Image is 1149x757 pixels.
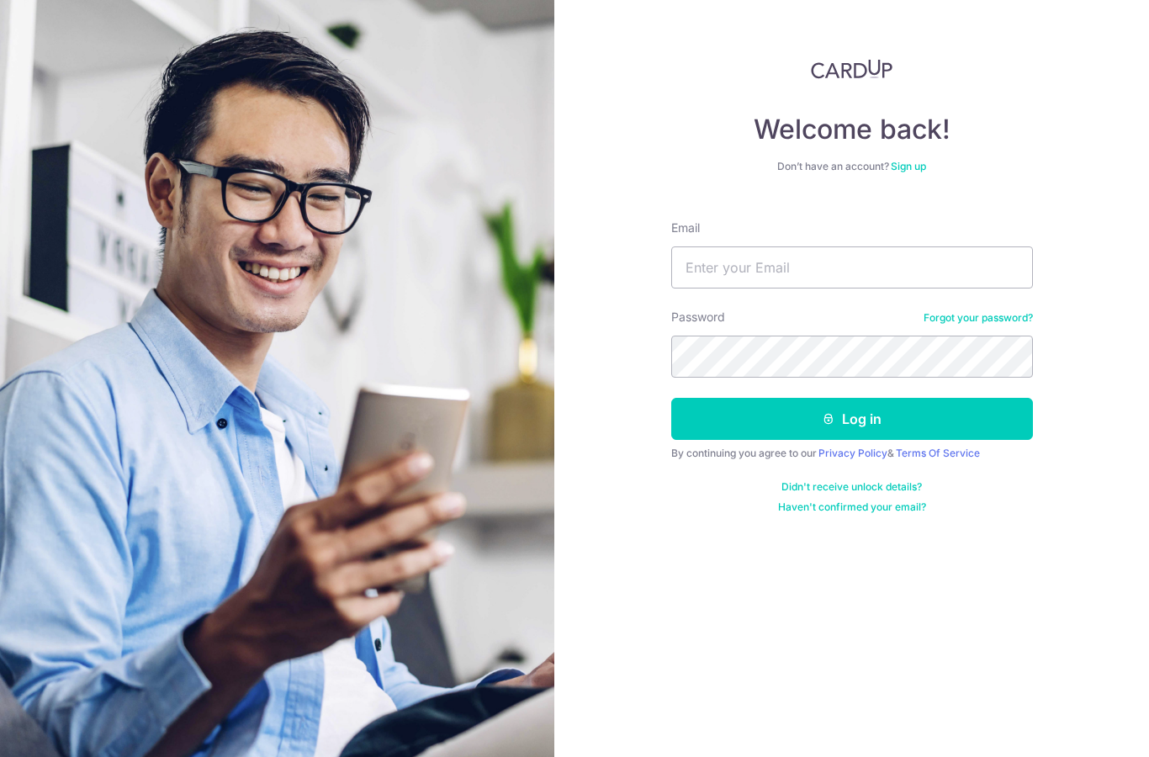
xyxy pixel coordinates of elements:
a: Didn't receive unlock details? [781,480,922,494]
div: By continuing you agree to our & [671,447,1033,460]
a: Privacy Policy [818,447,887,459]
a: Terms Of Service [896,447,980,459]
label: Email [671,220,700,236]
label: Password [671,309,725,326]
a: Forgot your password? [924,311,1033,325]
img: CardUp Logo [811,59,893,79]
input: Enter your Email [671,246,1033,289]
button: Log in [671,398,1033,440]
a: Sign up [891,160,926,172]
h4: Welcome back! [671,113,1033,146]
div: Don’t have an account? [671,160,1033,173]
a: Haven't confirmed your email? [778,500,926,514]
